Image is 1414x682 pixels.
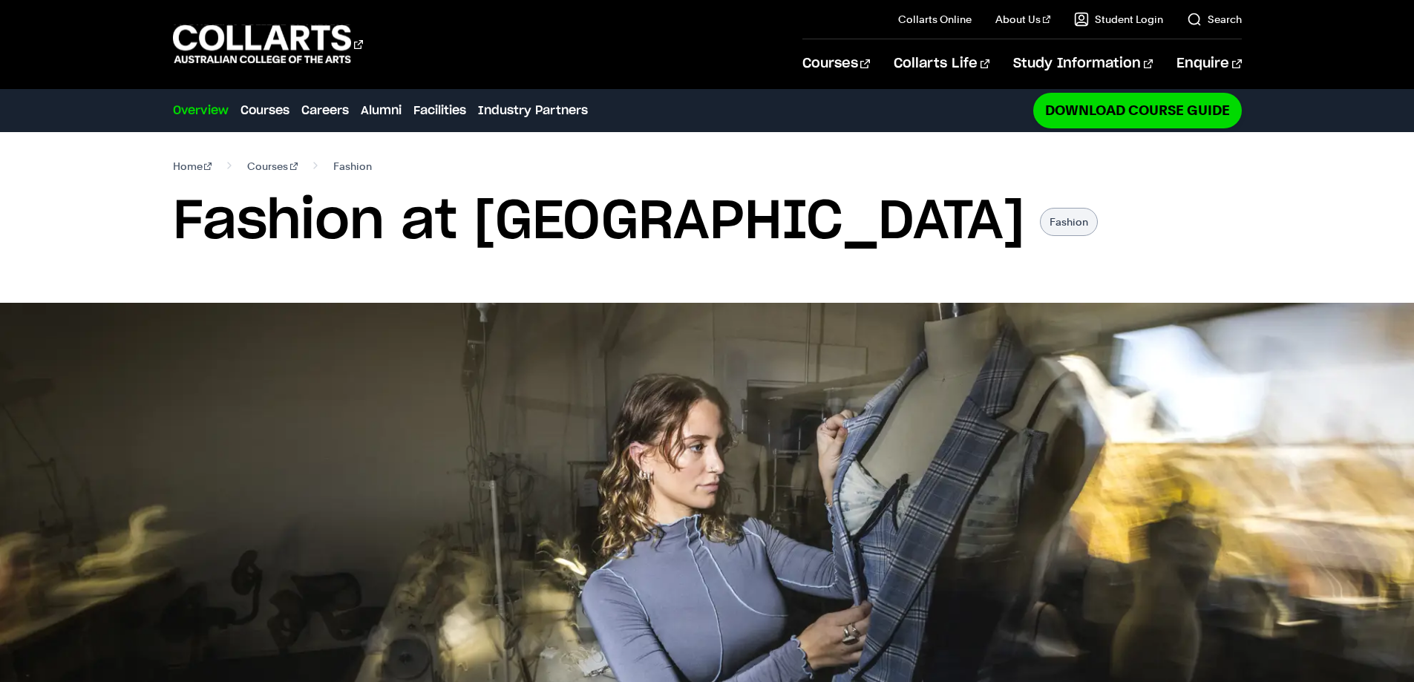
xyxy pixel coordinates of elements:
[1040,208,1098,236] p: Fashion
[898,12,972,27] a: Collarts Online
[1074,12,1163,27] a: Student Login
[361,102,402,119] a: Alumni
[173,102,229,119] a: Overview
[802,39,870,88] a: Courses
[173,23,363,65] div: Go to homepage
[1176,39,1241,88] a: Enquire
[240,102,289,119] a: Courses
[995,12,1050,27] a: About Us
[478,102,588,119] a: Industry Partners
[1187,12,1242,27] a: Search
[173,188,1025,255] h1: Fashion at [GEOGRAPHIC_DATA]
[247,156,298,177] a: Courses
[1033,93,1242,128] a: Download Course Guide
[173,156,212,177] a: Home
[413,102,466,119] a: Facilities
[301,102,349,119] a: Careers
[894,39,989,88] a: Collarts Life
[1013,39,1153,88] a: Study Information
[333,156,372,177] span: Fashion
